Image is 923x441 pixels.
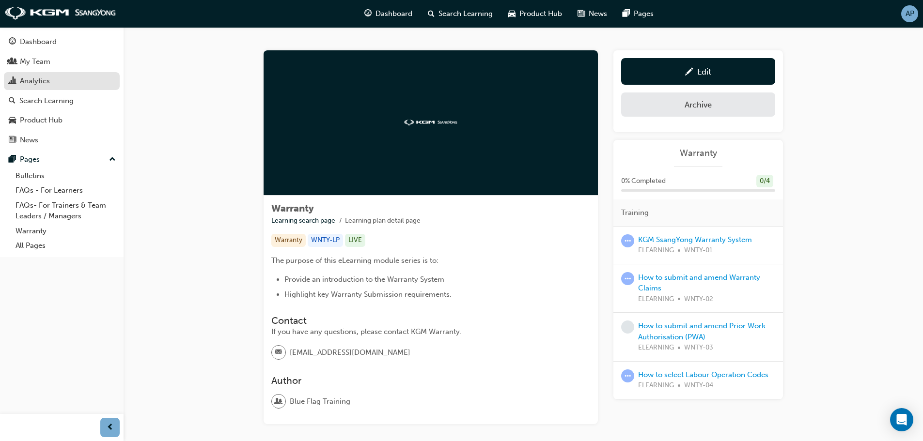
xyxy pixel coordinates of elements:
[890,408,913,431] div: Open Intercom Messenger
[290,347,410,358] span: [EMAIL_ADDRESS][DOMAIN_NAME]
[420,4,501,24] a: search-iconSearch Learning
[4,72,120,90] a: Analytics
[275,395,282,408] span: user-icon
[621,369,634,382] span: learningRecordVerb_ATTEMPT-icon
[685,68,693,77] span: pencil-icon
[271,326,590,337] div: If you have any questions, please contact KGM Warranty.
[638,370,768,379] a: How to select Labour Operation Codes
[12,168,120,183] a: Bulletins
[634,8,654,19] span: Pages
[438,8,493,19] span: Search Learning
[290,396,350,407] span: Blue Flag Training
[621,207,649,218] span: Training
[364,8,372,20] span: guage-icon
[284,275,444,284] span: Provide an introduction to the Warranty System
[9,38,16,46] span: guage-icon
[901,5,918,22] button: AP
[9,155,16,164] span: pages-icon
[9,58,16,66] span: people-icon
[9,136,16,145] span: news-icon
[638,245,674,256] span: ELEARNING
[12,183,120,198] a: FAQs - For Learners
[9,77,16,86] span: chart-icon
[271,256,438,265] span: The purpose of this eLearning module series is to:
[684,294,713,305] span: WNTY-02
[570,4,615,24] a: news-iconNews
[638,273,760,293] a: How to submit and amend Warranty Claims
[4,111,120,129] a: Product Hub
[20,76,50,87] div: Analytics
[684,245,713,256] span: WNTY-01
[12,198,120,224] a: FAQs- For Trainers & Team Leaders / Managers
[906,8,914,19] span: AP
[9,97,16,106] span: search-icon
[20,36,57,47] div: Dashboard
[345,215,421,227] li: Learning plan detail page
[4,151,120,168] button: Pages
[4,31,120,151] button: DashboardMy TeamAnalyticsSearch LearningProduct HubNews
[621,176,666,187] span: 0 % Completed
[12,224,120,239] a: Warranty
[621,58,775,85] a: Edit
[107,422,114,434] span: prev-icon
[19,95,74,106] div: Search Learning
[621,320,634,334] span: learningRecordVerb_NONE-icon
[638,294,674,305] span: ELEARNING
[12,238,120,253] a: All Pages
[20,135,38,146] div: News
[4,131,120,149] a: News
[20,115,63,126] div: Product Hub
[20,56,50,67] div: My Team
[4,53,120,71] a: My Team
[638,342,674,353] span: ELEARNING
[357,4,420,24] a: guage-iconDashboard
[638,235,752,244] a: KGM SsangYong Warranty System
[428,8,435,20] span: search-icon
[345,234,365,247] div: LIVE
[684,342,713,353] span: WNTY-03
[5,7,116,20] img: kgm
[275,346,282,359] span: email-icon
[638,321,766,341] a: How to submit and amend Prior Work Authorisation (PWA)
[756,175,773,188] div: 0 / 4
[271,234,306,247] div: Warranty
[4,33,120,51] a: Dashboard
[20,154,40,165] div: Pages
[9,116,16,125] span: car-icon
[623,8,630,20] span: pages-icon
[404,120,457,126] img: kgm
[4,92,120,110] a: Search Learning
[375,8,412,19] span: Dashboard
[638,380,674,391] span: ELEARNING
[109,153,116,166] span: up-icon
[271,375,590,386] h3: Author
[308,234,343,247] div: WNTY-LP
[501,4,570,24] a: car-iconProduct Hub
[685,100,712,109] div: Archive
[621,148,775,159] a: Warranty
[508,8,516,20] span: car-icon
[271,216,335,225] a: Learning search page
[271,203,314,214] span: Warranty
[697,67,711,76] div: Edit
[621,272,634,285] span: learningRecordVerb_ATTEMPT-icon
[578,8,585,20] span: news-icon
[589,8,607,19] span: News
[284,290,452,299] span: Highlight key Warranty Submission requirements.
[519,8,562,19] span: Product Hub
[271,315,590,326] h3: Contact
[621,92,775,117] button: Archive
[684,380,713,391] span: WNTY-04
[615,4,661,24] a: pages-iconPages
[621,234,634,247] span: learningRecordVerb_ATTEMPT-icon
